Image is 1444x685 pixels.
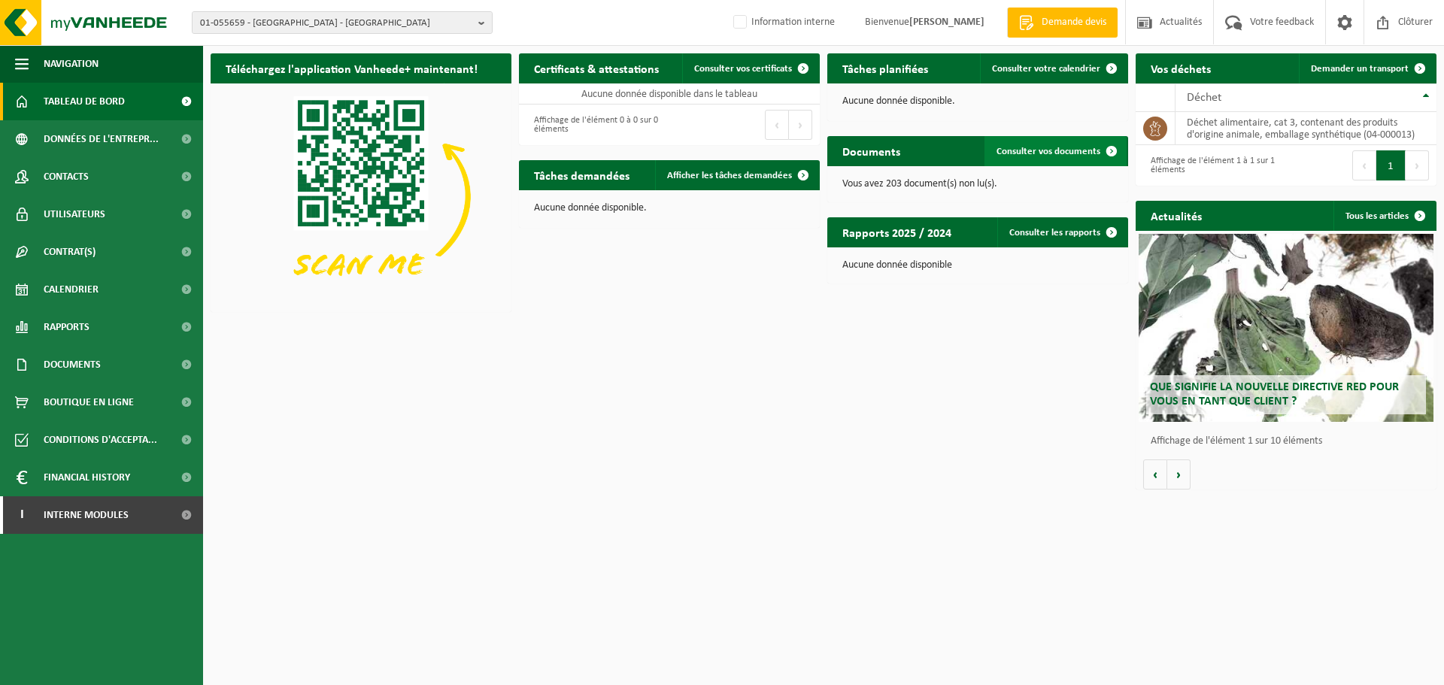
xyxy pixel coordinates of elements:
button: Vorige [1143,459,1167,490]
span: Déchet [1187,92,1221,104]
span: Boutique en ligne [44,383,134,421]
a: Consulter les rapports [997,217,1127,247]
h2: Documents [827,136,915,165]
h2: Rapports 2025 / 2024 [827,217,966,247]
p: Affichage de l'élément 1 sur 10 éléments [1151,436,1429,447]
button: Next [1406,150,1429,180]
span: Demande devis [1038,15,1110,30]
a: Que signifie la nouvelle directive RED pour vous en tant que client ? [1139,234,1433,422]
a: Demande devis [1007,8,1118,38]
h2: Tâches planifiées [827,53,943,83]
span: Conditions d'accepta... [44,421,157,459]
span: 01-055659 - [GEOGRAPHIC_DATA] - [GEOGRAPHIC_DATA] [200,12,472,35]
span: Calendrier [44,271,99,308]
span: Tableau de bord [44,83,125,120]
p: Aucune donnée disponible. [842,96,1113,107]
h2: Actualités [1136,201,1217,230]
td: Aucune donnée disponible dans le tableau [519,83,820,105]
p: Aucune donnée disponible. [534,203,805,214]
span: Interne modules [44,496,129,534]
td: déchet alimentaire, cat 3, contenant des produits d'origine animale, emballage synthétique (04-00... [1176,112,1436,145]
strong: [PERSON_NAME] [909,17,984,28]
span: Contacts [44,158,89,195]
a: Consulter votre calendrier [980,53,1127,83]
span: I [15,496,29,534]
span: Données de l'entrepr... [44,120,159,158]
span: Consulter vos documents [997,147,1100,156]
p: Vous avez 203 document(s) non lu(s). [842,179,1113,189]
span: Consulter votre calendrier [992,64,1100,74]
button: 1 [1376,150,1406,180]
a: Demander un transport [1299,53,1435,83]
span: Consulter vos certificats [694,64,792,74]
label: Information interne [730,11,835,34]
a: Afficher les tâches demandées [655,160,818,190]
span: Que signifie la nouvelle directive RED pour vous en tant que client ? [1150,381,1399,408]
div: Affichage de l'élément 0 à 0 sur 0 éléments [526,108,662,141]
button: Previous [765,110,789,140]
h2: Téléchargez l'application Vanheede+ maintenant! [211,53,493,83]
span: Rapports [44,308,89,346]
span: Documents [44,346,101,383]
h2: Tâches demandées [519,160,645,189]
p: Aucune donnée disponible [842,260,1113,271]
span: Navigation [44,45,99,83]
h2: Vos déchets [1136,53,1226,83]
img: Download de VHEPlus App [211,83,511,309]
a: Consulter vos documents [984,136,1127,166]
span: Afficher les tâches demandées [667,171,792,180]
span: Contrat(s) [44,233,96,271]
span: Utilisateurs [44,195,105,233]
button: Previous [1352,150,1376,180]
a: Consulter vos certificats [682,53,818,83]
h2: Certificats & attestations [519,53,674,83]
button: Volgende [1167,459,1191,490]
span: Financial History [44,459,130,496]
button: Next [789,110,812,140]
button: 01-055659 - [GEOGRAPHIC_DATA] - [GEOGRAPHIC_DATA] [192,11,493,34]
div: Affichage de l'élément 1 à 1 sur 1 éléments [1143,149,1279,182]
span: Demander un transport [1311,64,1409,74]
a: Tous les articles [1333,201,1435,231]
